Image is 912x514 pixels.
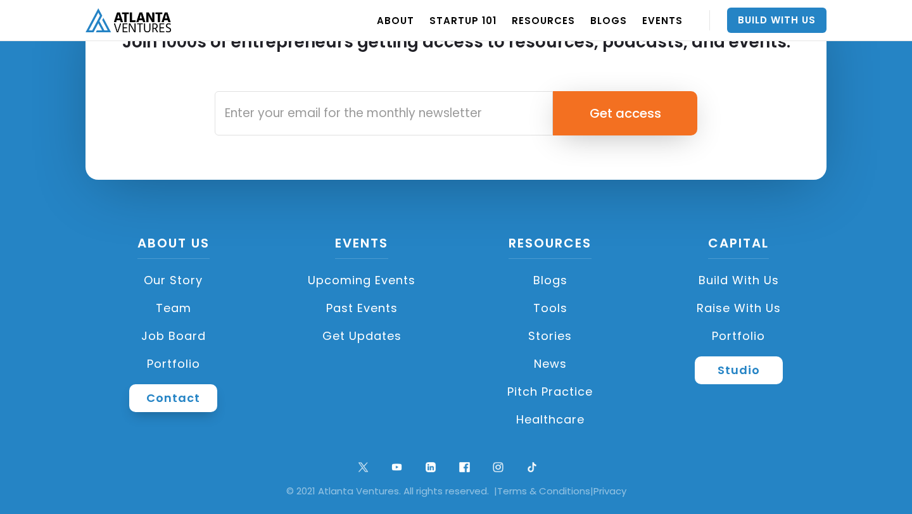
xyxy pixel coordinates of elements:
[695,356,783,384] a: Studio
[651,294,827,322] a: Raise with Us
[509,234,592,259] a: Resources
[462,378,638,406] a: Pitch Practice
[512,3,575,38] a: RESOURCES
[137,234,210,259] a: About US
[462,350,638,378] a: News
[462,266,638,294] a: Blogs
[456,459,473,476] img: facebook logo
[462,294,638,322] a: Tools
[274,294,450,322] a: Past Events
[651,266,827,294] a: Build with us
[497,484,590,498] a: Terms & Conditions
[524,459,541,476] img: tik tok logo
[85,294,262,322] a: Team
[590,3,627,38] a: BLOGS
[727,8,826,33] a: Build With Us
[215,91,698,135] form: Email Form
[388,459,405,476] img: youtube symbol
[462,322,638,350] a: Stories
[335,234,388,259] a: Events
[642,3,683,38] a: EVENTS
[490,459,507,476] img: ig symbol
[553,91,698,135] input: Get access
[274,266,450,294] a: Upcoming Events
[377,3,414,38] a: ABOUT
[274,322,450,350] a: Get Updates
[422,459,440,476] img: linkedin logo
[129,384,217,412] a: Contact
[215,91,553,135] input: Enter your email for the monthly newsletter
[19,485,893,498] div: © 2021 Atlanta Ventures. All rights reserved. | |
[122,31,790,75] h2: Join 1000s of entrepreneurs getting access to resources, podcasts, and events.
[85,350,262,378] a: Portfolio
[651,322,827,350] a: Portfolio
[462,406,638,434] a: Healthcare
[429,3,497,38] a: Startup 101
[85,322,262,350] a: Job Board
[593,484,626,498] a: Privacy
[85,266,262,294] a: Our Story
[708,234,769,259] a: CAPITAL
